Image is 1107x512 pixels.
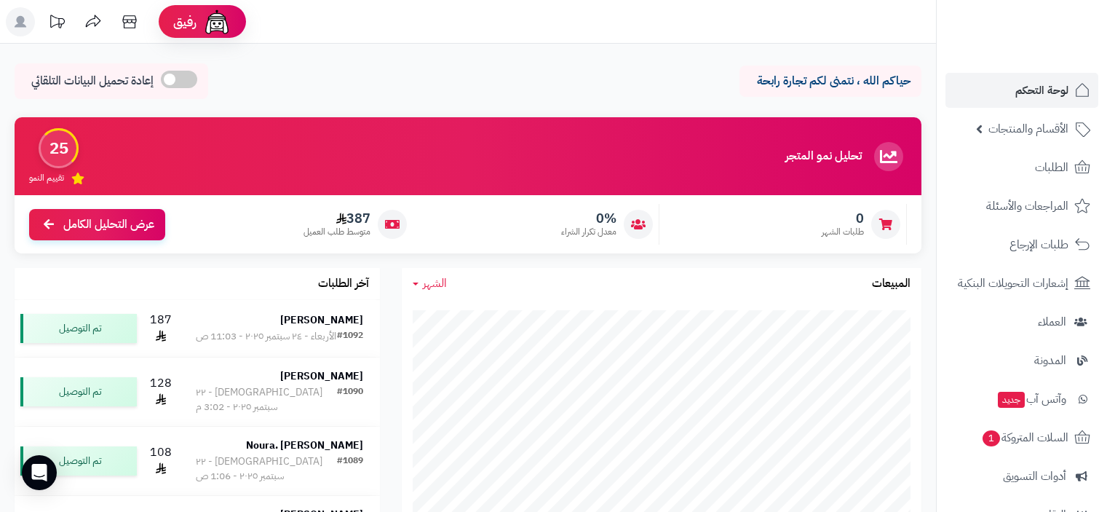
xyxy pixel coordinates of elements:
span: طلبات الإرجاع [1009,235,1068,255]
div: #1089 [337,454,363,484]
a: أدوات التسويق [945,459,1098,494]
a: إشعارات التحويلات البنكية [945,266,1098,301]
strong: [PERSON_NAME] [280,369,363,384]
div: #1092 [337,329,363,344]
span: رفيق [173,13,197,31]
a: المدونة [945,343,1098,378]
span: أدوات التسويق [1003,466,1066,487]
strong: [PERSON_NAME] [280,312,363,328]
a: لوحة التحكم [945,73,1098,108]
img: ai-face.png [202,7,231,36]
a: المراجعات والأسئلة [945,189,1098,224]
div: الأربعاء - ٢٤ سبتمبر ٢٠٢٥ - 11:03 ص [196,329,336,344]
span: 387 [303,210,370,227]
span: عرض التحليل الكامل [63,216,154,233]
a: طلبات الإرجاع [945,227,1098,262]
a: الطلبات [945,150,1098,185]
td: 128 [143,358,179,426]
td: 187 [143,300,179,357]
div: تم التوصيل [20,377,137,406]
a: الشهر [413,275,447,292]
span: المراجعات والأسئلة [986,196,1068,216]
span: الطلبات [1035,157,1068,178]
strong: Noura. [PERSON_NAME] [246,438,363,453]
div: #1090 [337,385,363,414]
a: السلات المتروكة1 [945,420,1098,455]
span: لوحة التحكم [1015,80,1068,101]
a: وآتس آبجديد [945,382,1098,417]
div: تم التوصيل [20,314,137,343]
span: طلبات الشهر [822,226,864,238]
span: العملاء [1038,312,1066,332]
span: معدل تكرار الشراء [561,226,616,238]
span: إشعارات التحويلات البنكية [958,273,1068,294]
span: المدونة [1034,350,1066,371]
span: الشهر [423,275,447,292]
h3: تحليل نمو المتجر [785,150,862,163]
span: تقييم النمو [29,172,64,184]
div: [DEMOGRAPHIC_DATA] - ٢٢ سبتمبر ٢٠٢٥ - 3:02 م [196,385,337,414]
span: متوسط طلب العميل [303,226,370,238]
span: 1 [983,430,1000,446]
h3: المبيعات [872,277,910,291]
div: تم التوصيل [20,446,137,476]
span: الأقسام والمنتجات [988,119,1068,139]
h3: آخر الطلبات [318,277,369,291]
a: العملاء [945,304,1098,339]
span: 0 [822,210,864,227]
a: عرض التحليل الكامل [29,209,165,240]
span: السلات المتروكة [981,428,1068,448]
span: إعادة تحميل البيانات التلقائي [31,73,154,90]
a: تحديثات المنصة [39,7,75,40]
td: 108 [143,427,179,495]
div: [DEMOGRAPHIC_DATA] - ٢٢ سبتمبر ٢٠٢٥ - 1:06 ص [196,454,337,484]
p: حياكم الله ، نتمنى لكم تجارة رابحة [750,73,910,90]
span: وآتس آب [996,389,1066,409]
span: جديد [998,392,1025,408]
img: logo-2.png [1008,41,1093,71]
span: 0% [561,210,616,227]
div: Open Intercom Messenger [22,455,57,490]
